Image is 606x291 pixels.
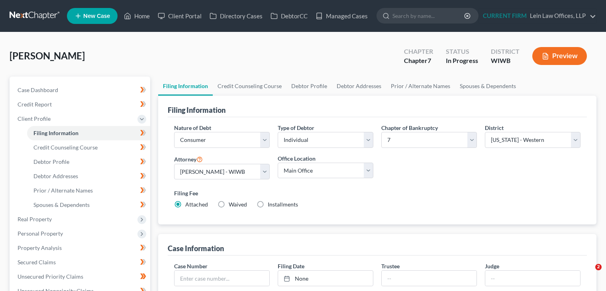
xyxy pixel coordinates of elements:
span: Credit Report [18,101,52,108]
a: Spouses & Dependents [27,198,150,212]
label: Filing Date [278,262,304,270]
span: Spouses & Dependents [33,201,90,208]
a: Directory Cases [206,9,267,23]
a: Spouses & Dependents [455,77,521,96]
span: Personal Property [18,230,63,237]
a: CURRENT FIRMLein Law Offices, LLP [479,9,596,23]
div: In Progress [446,56,478,65]
div: Case Information [168,244,224,253]
div: Chapter [404,56,433,65]
input: -- [382,271,477,286]
a: Unsecured Priority Claims [11,269,150,284]
span: Attached [185,201,208,208]
input: Enter case number... [175,271,269,286]
div: Filing Information [168,105,226,115]
div: WIWB [491,56,520,65]
label: Chapter of Bankruptcy [381,124,438,132]
a: Filing Information [27,126,150,140]
span: Client Profile [18,115,51,122]
span: Case Dashboard [18,87,58,93]
span: Waived [229,201,247,208]
input: Search by name... [392,8,465,23]
a: Debtor Profile [286,77,332,96]
a: Credit Counseling Course [213,77,286,96]
a: Secured Claims [11,255,150,269]
span: Filing Information [33,130,78,136]
label: Nature of Debt [174,124,211,132]
a: None [278,271,373,286]
label: Trustee [381,262,400,270]
span: [PERSON_NAME] [10,50,85,61]
label: District [485,124,504,132]
span: New Case [83,13,110,19]
span: Unsecured Priority Claims [18,273,83,280]
a: Filing Information [158,77,213,96]
span: 2 [595,264,602,270]
a: Prior / Alternate Names [386,77,455,96]
a: DebtorCC [267,9,312,23]
a: Credit Counseling Course [27,140,150,155]
span: Debtor Addresses [33,173,78,179]
div: Chapter [404,47,433,56]
span: Debtor Profile [33,158,69,165]
input: -- [485,271,580,286]
span: Real Property [18,216,52,222]
a: Debtor Profile [27,155,150,169]
a: Prior / Alternate Names [27,183,150,198]
a: Property Analysis [11,241,150,255]
a: Home [120,9,154,23]
span: Installments [268,201,298,208]
a: Debtor Addresses [27,169,150,183]
a: Case Dashboard [11,83,150,97]
button: Preview [532,47,587,65]
label: Judge [485,262,499,270]
label: Attorney [174,154,203,164]
a: Managed Cases [312,9,372,23]
div: Status [446,47,478,56]
span: Property Analysis [18,244,62,251]
strong: CURRENT FIRM [483,12,527,19]
div: District [491,47,520,56]
a: Debtor Addresses [332,77,386,96]
span: 7 [428,57,431,64]
label: Filing Fee [174,189,581,197]
label: Type of Debtor [278,124,314,132]
a: Client Portal [154,9,206,23]
a: Credit Report [11,97,150,112]
span: Secured Claims [18,259,56,265]
label: Office Location [278,154,316,163]
iframe: Intercom live chat [579,264,598,283]
label: Case Number [174,262,208,270]
span: Credit Counseling Course [33,144,98,151]
span: Prior / Alternate Names [33,187,93,194]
